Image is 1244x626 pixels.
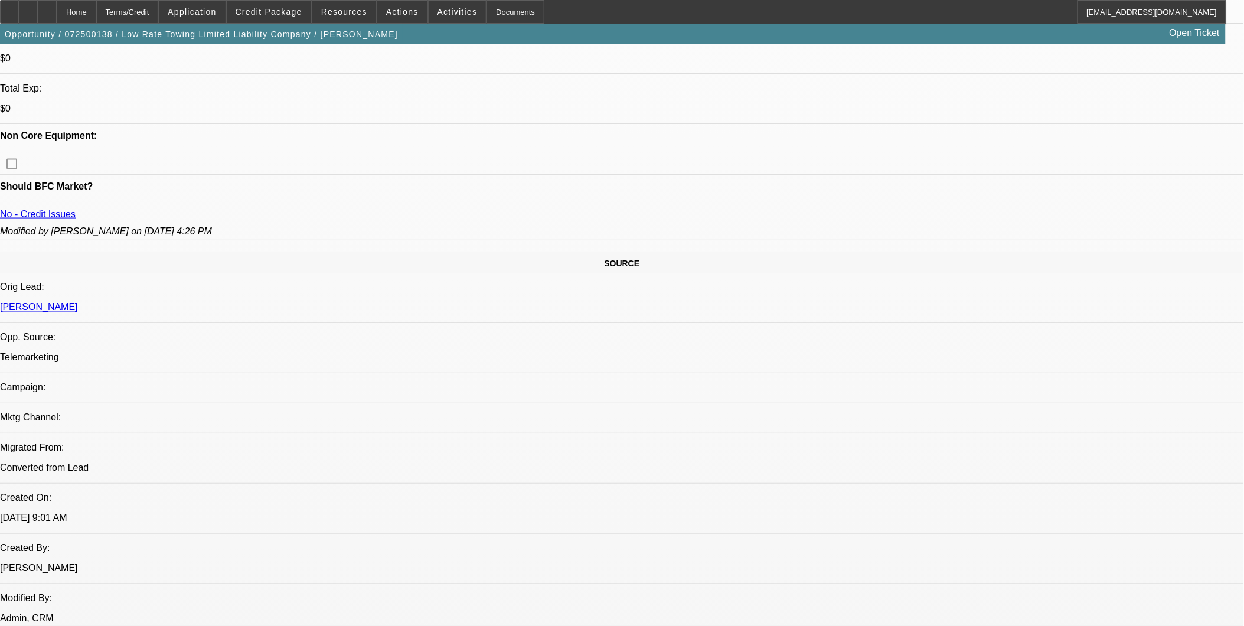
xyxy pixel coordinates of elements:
button: Application [159,1,225,23]
span: Resources [321,7,367,17]
button: Actions [377,1,427,23]
button: Activities [429,1,487,23]
button: Credit Package [227,1,311,23]
span: Activities [437,7,478,17]
a: Open Ticket [1165,23,1225,43]
span: Opportunity / 072500138 / Low Rate Towing Limited Liability Company / [PERSON_NAME] [5,30,398,39]
span: Application [168,7,216,17]
span: SOURCE [605,259,640,268]
span: Credit Package [236,7,302,17]
span: Actions [386,7,419,17]
button: Resources [312,1,376,23]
